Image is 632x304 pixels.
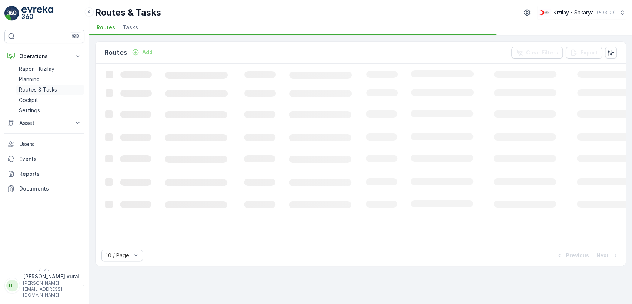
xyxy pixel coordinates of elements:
[142,49,153,56] p: Add
[104,47,127,58] p: Routes
[19,96,38,104] p: Cockpit
[566,47,602,59] button: Export
[19,65,54,73] p: Rapor - Kızılay
[538,6,626,19] button: Kızılay - Sakarya(+03:00)
[19,119,70,127] p: Asset
[4,137,84,152] a: Users
[97,24,115,31] span: Routes
[72,33,79,39] p: ⌘B
[581,49,598,56] p: Export
[4,116,84,130] button: Asset
[538,9,551,17] img: k%C4%B1z%C4%B1lay_DTAvauz.png
[4,49,84,64] button: Operations
[129,48,156,57] button: Add
[4,181,84,196] a: Documents
[566,252,589,259] p: Previous
[19,141,81,148] p: Users
[596,251,620,260] button: Next
[123,24,138,31] span: Tasks
[4,166,84,181] a: Reports
[4,152,84,166] a: Events
[23,280,79,298] p: [PERSON_NAME][EMAIL_ADDRESS][DOMAIN_NAME]
[4,273,84,298] button: HH[PERSON_NAME].vural[PERSON_NAME][EMAIL_ADDRESS][DOMAIN_NAME]
[23,273,79,280] p: [PERSON_NAME].vural
[16,64,84,74] a: Rapor - Kızılay
[6,280,18,291] div: HH
[95,7,161,19] p: Routes & Tasks
[21,6,53,21] img: logo_light-DOdMpM7g.png
[19,155,81,163] p: Events
[596,252,609,259] p: Next
[19,53,70,60] p: Operations
[16,85,84,95] a: Routes & Tasks
[4,267,84,271] span: v 1.51.1
[555,251,590,260] button: Previous
[526,49,558,56] p: Clear Filters
[4,6,19,21] img: logo
[554,9,594,16] p: Kızılay - Sakarya
[597,10,616,16] p: ( +03:00 )
[16,105,84,116] a: Settings
[19,86,57,93] p: Routes & Tasks
[16,74,84,85] a: Planning
[19,107,40,114] p: Settings
[19,76,40,83] p: Planning
[19,170,81,178] p: Reports
[16,95,84,105] a: Cockpit
[19,185,81,192] p: Documents
[511,47,563,59] button: Clear Filters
